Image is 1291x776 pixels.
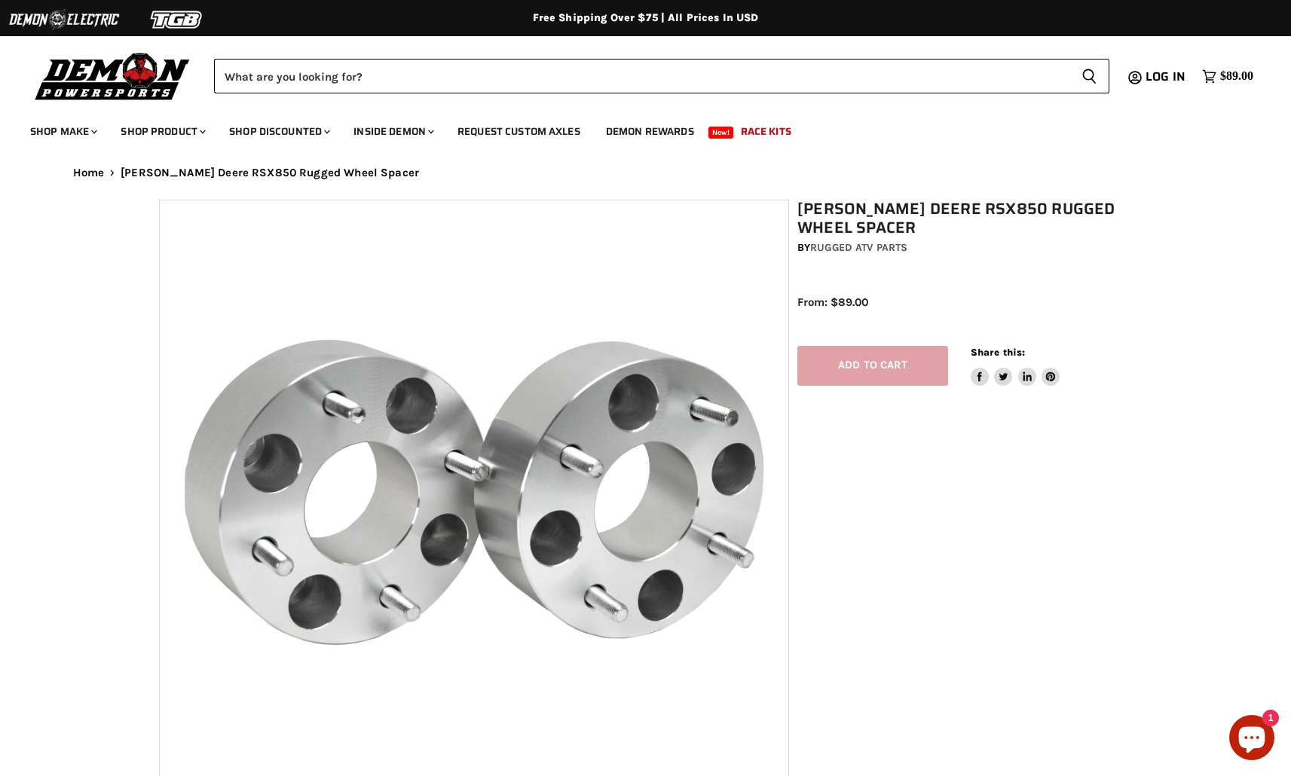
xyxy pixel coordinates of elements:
[810,241,907,254] a: Rugged ATV Parts
[121,5,234,34] img: TGB Logo 2
[1146,67,1185,86] span: Log in
[797,240,1141,256] div: by
[971,347,1025,358] span: Share this:
[1220,69,1253,84] span: $89.00
[214,59,1109,93] form: Product
[797,295,868,309] span: From: $89.00
[446,116,592,147] a: Request Custom Axles
[214,59,1069,93] input: Search
[730,116,803,147] a: Race Kits
[1139,70,1195,84] a: Log in
[30,49,195,102] img: Demon Powersports
[971,346,1060,386] aside: Share this:
[797,200,1141,237] h1: [PERSON_NAME] Deere RSX850 Rugged Wheel Spacer
[19,110,1250,147] ul: Main menu
[708,127,734,139] span: New!
[121,167,419,179] span: [PERSON_NAME] Deere RSX850 Rugged Wheel Spacer
[109,116,215,147] a: Shop Product
[19,116,106,147] a: Shop Make
[43,167,1249,179] nav: Breadcrumbs
[342,116,443,147] a: Inside Demon
[1195,66,1261,87] a: $89.00
[43,11,1249,25] div: Free Shipping Over $75 | All Prices In USD
[218,116,339,147] a: Shop Discounted
[73,167,105,179] a: Home
[8,5,121,34] img: Demon Electric Logo 2
[1225,715,1279,764] inbox-online-store-chat: Shopify online store chat
[595,116,705,147] a: Demon Rewards
[1069,59,1109,93] button: Search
